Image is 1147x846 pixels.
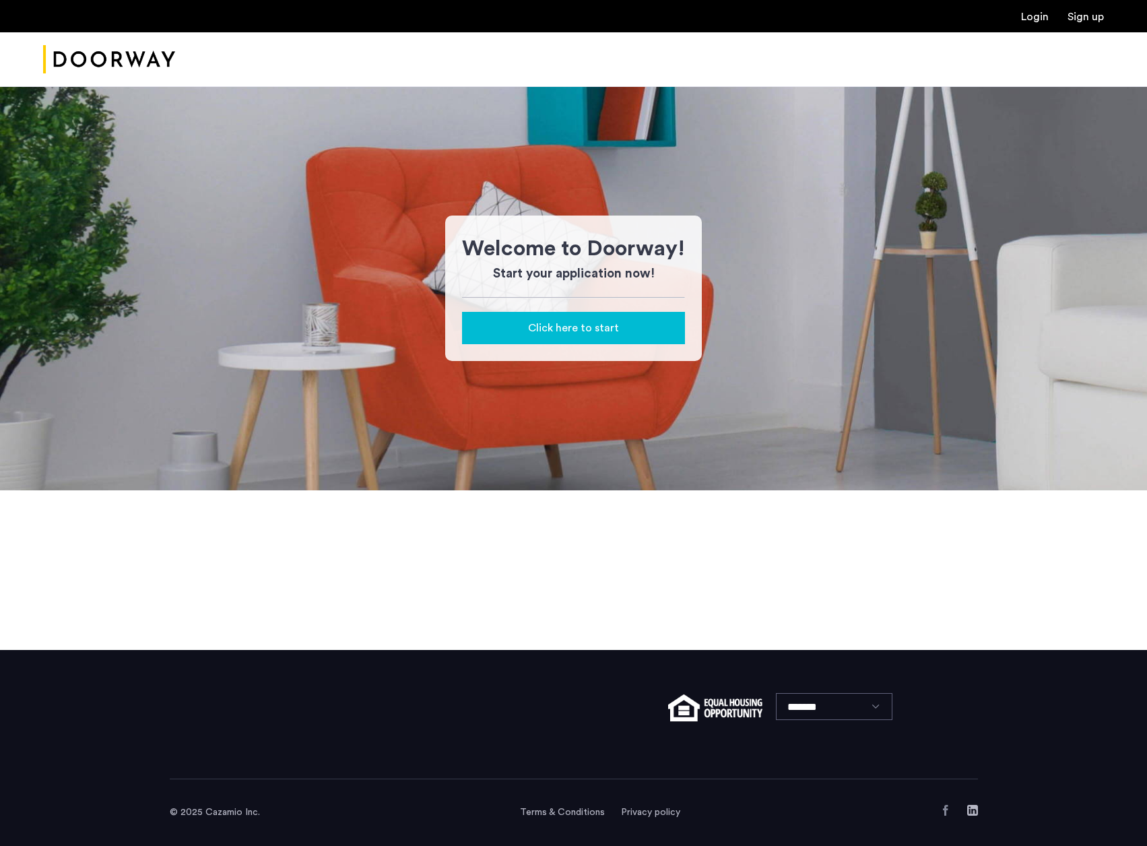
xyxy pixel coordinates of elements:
[940,805,951,816] a: Facebook
[43,34,175,85] a: Cazamio Logo
[967,805,978,816] a: LinkedIn
[462,232,685,265] h1: Welcome to Doorway!
[528,320,619,336] span: Click here to start
[520,806,605,819] a: Terms and conditions
[776,693,892,720] select: Language select
[462,312,685,344] button: button
[43,34,175,85] img: logo
[1068,11,1104,22] a: Registration
[1021,11,1049,22] a: Login
[170,808,260,817] span: © 2025 Cazamio Inc.
[668,694,762,721] img: equal-housing.png
[621,806,680,819] a: Privacy policy
[462,265,685,284] h3: Start your application now!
